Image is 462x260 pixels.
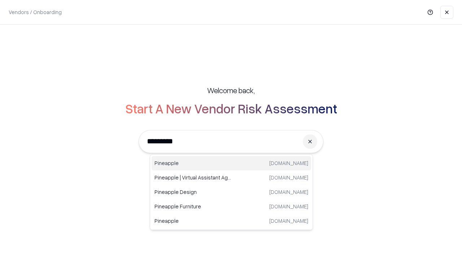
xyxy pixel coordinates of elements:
[150,154,313,230] div: Suggestions
[269,159,308,167] p: [DOMAIN_NAME]
[154,174,231,181] p: Pineapple | Virtual Assistant Agency
[269,217,308,225] p: [DOMAIN_NAME]
[125,101,337,116] h2: Start A New Vendor Risk Assessment
[269,203,308,210] p: [DOMAIN_NAME]
[154,188,231,196] p: Pineapple Design
[207,85,255,95] h5: Welcome back,
[269,174,308,181] p: [DOMAIN_NAME]
[9,8,62,16] p: Vendors / Onboarding
[154,217,231,225] p: Pineapple
[154,159,231,167] p: Pineapple
[269,188,308,196] p: [DOMAIN_NAME]
[154,203,231,210] p: Pineapple Furniture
